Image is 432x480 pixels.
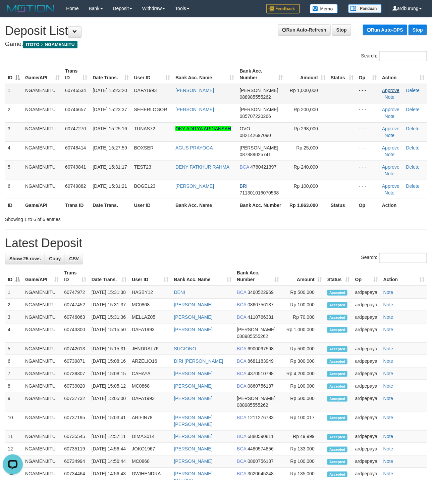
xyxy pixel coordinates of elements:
[174,346,196,351] a: SUGIONO
[327,290,347,296] span: Accepted
[353,380,381,392] td: ardpepaya
[382,88,399,93] a: Approve
[356,65,379,84] th: Op: activate to sort column ascending
[90,199,131,211] th: Date Trans.
[174,434,213,439] a: [PERSON_NAME]
[237,358,246,364] span: BCA
[383,371,393,376] a: Note
[89,392,129,411] td: [DATE] 15:05:00
[383,383,393,389] a: Note
[353,323,381,343] td: ardpepaya
[383,346,393,351] a: Note
[248,434,274,439] span: Copy 6880590811 to clipboard
[65,145,86,150] span: 60748414
[248,383,274,389] span: Copy 0860756137 to clipboard
[5,392,22,411] td: 9
[129,355,171,367] td: ARZELIO16
[382,145,399,150] a: Approve
[348,4,382,13] img: panduan.png
[174,314,213,320] a: [PERSON_NAME]
[282,311,325,323] td: Rp 70,000
[22,286,61,299] td: NGAMENJITU
[61,411,89,431] td: 60737195
[406,88,420,93] a: Delete
[129,431,171,443] td: DIMAS014
[5,41,427,48] h4: Game:
[175,164,229,170] a: DENY FATKHUR RAHMA
[240,107,278,112] span: [PERSON_NAME]
[327,371,347,377] span: Accepted
[89,355,129,367] td: [DATE] 15:08:16
[356,180,379,199] td: - - -
[175,107,214,112] a: [PERSON_NAME]
[383,302,393,307] a: Note
[294,126,318,131] span: Rp 298,000
[89,380,129,392] td: [DATE] 15:05:12
[282,323,325,343] td: Rp 1,000,000
[5,3,56,13] img: MOTION_logo.png
[248,415,274,420] span: Copy 1211276733 to clipboard
[383,396,393,401] a: Note
[282,455,325,468] td: Rp 100,000
[129,443,171,455] td: JOKO1967
[22,323,61,343] td: NGAMENJITU
[282,299,325,311] td: Rp 100,000
[237,459,246,464] span: BCA
[90,65,131,84] th: Date Trans.: activate to sort column ascending
[5,443,22,455] td: 12
[237,434,246,439] span: BCA
[22,122,62,141] td: NGAMENJITU
[353,411,381,431] td: ardpepaya
[363,25,407,35] a: Run Auto-DPS
[237,334,268,339] span: Copy 088985555262 to clipboard
[129,299,171,311] td: MC0868
[22,103,62,122] td: NGAMENJITU
[237,383,246,389] span: BCA
[129,343,171,355] td: JENDRAL76
[93,183,127,189] span: [DATE] 15:31:21
[332,24,351,36] a: Stop
[69,256,79,261] span: CSV
[282,267,325,286] th: Amount: activate to sort column ascending
[353,343,381,355] td: ardpepaya
[237,314,246,320] span: BCA
[174,415,213,427] a: [PERSON_NAME] [PERSON_NAME]
[294,183,318,189] span: Rp 100,000
[248,314,274,320] span: Copy 4110766331 to clipboard
[134,126,155,131] span: TUNAS72
[240,190,279,195] span: Copy 711301016070538 to clipboard
[131,65,173,84] th: User ID: activate to sort column ascending
[237,371,246,376] span: BCA
[5,24,427,38] h1: Deposit List
[237,446,246,452] span: BCA
[129,267,171,286] th: User ID: activate to sort column ascending
[89,343,129,355] td: [DATE] 15:15:31
[240,88,278,93] span: [PERSON_NAME]
[406,183,420,189] a: Delete
[240,126,250,131] span: OVO
[22,431,61,443] td: NGAMENJITU
[248,358,274,364] span: Copy 8681183949 to clipboard
[385,94,395,100] a: Note
[61,299,89,311] td: 60747452
[327,346,347,352] span: Accepted
[379,65,427,84] th: Action: activate to sort column ascending
[65,107,86,112] span: 60746657
[45,253,65,264] a: Copy
[22,443,61,455] td: NGAMENJITU
[22,367,61,380] td: NGAMENJITU
[248,290,274,295] span: Copy 3460522969 to clipboard
[22,380,61,392] td: NGAMENJITU
[61,431,89,443] td: 60735545
[385,152,395,157] a: Note
[379,199,427,211] th: Action
[89,286,129,299] td: [DATE] 15:31:38
[240,94,271,100] span: Copy 088985555262 to clipboard
[325,267,353,286] th: Status: activate to sort column ascending
[383,415,393,420] a: Note
[383,290,393,295] a: Note
[240,133,271,138] span: Copy 082142697090 to clipboard
[22,343,61,355] td: NGAMENJITU
[5,199,22,211] th: ID
[5,323,22,343] td: 4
